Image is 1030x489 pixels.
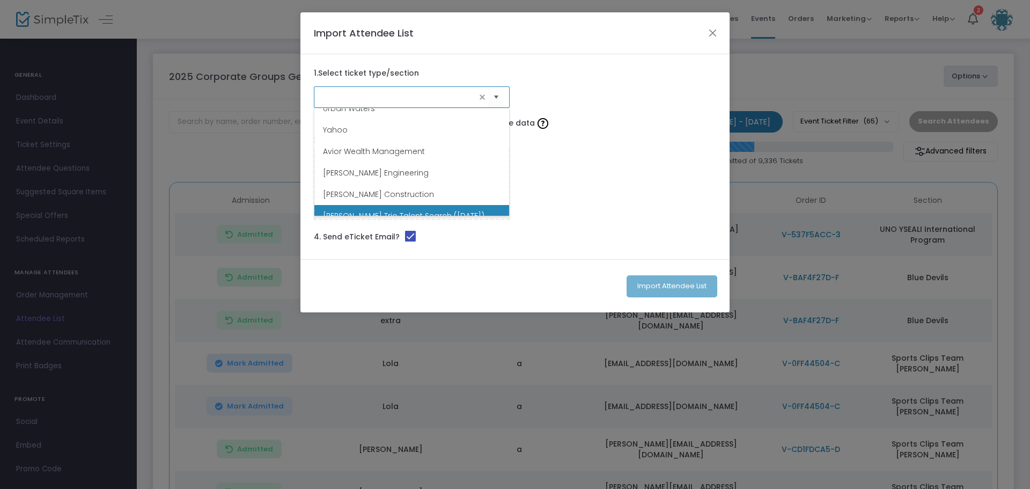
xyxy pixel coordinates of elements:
span: Avior Wealth Management [323,146,425,157]
span: [PERSON_NAME] Trio Talent Search ([DATE]) [323,210,484,221]
h4: Import Attendee List [314,26,414,40]
span: Urban Waters [323,103,375,114]
label: and fill in your attendee data [314,115,716,132]
span: Yahoo [323,125,348,135]
span: [PERSON_NAME] Construction [323,189,434,200]
span: clear [476,91,489,104]
button: Select [489,86,504,108]
span: 1. [314,68,318,78]
span: [PERSON_NAME] Engineering [323,167,429,178]
button: Close [706,26,720,40]
img: question-mark [538,118,548,129]
label: Select ticket type/section [314,68,419,79]
span: 4. Send eTicket Email? [314,231,400,242]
